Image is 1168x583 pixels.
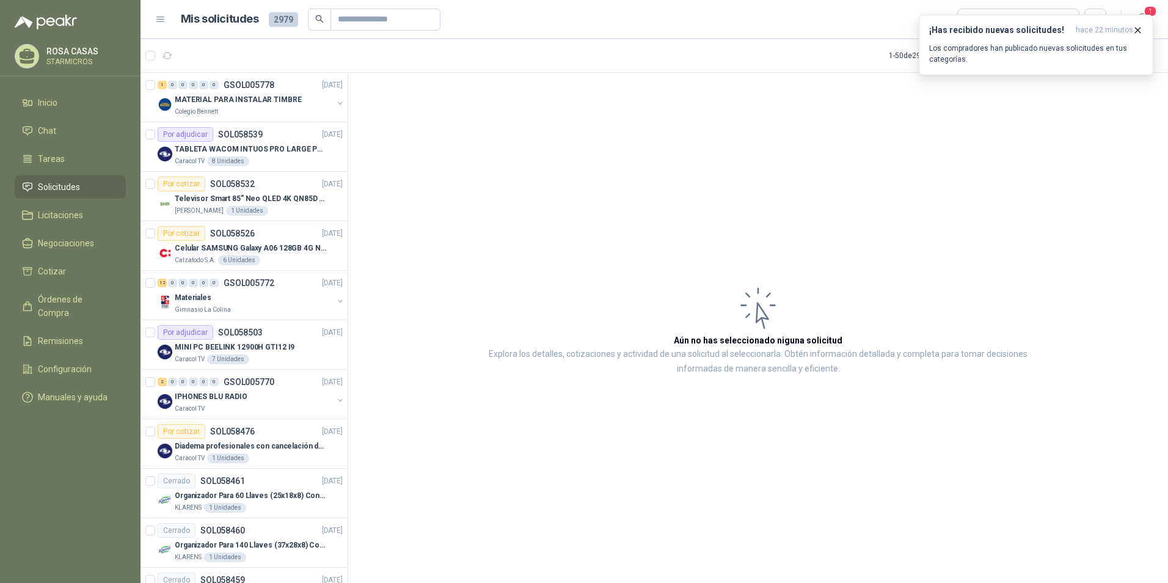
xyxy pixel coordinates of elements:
div: Por adjudicar [158,127,213,142]
p: KLARENS [175,503,202,513]
p: Calzatodo S.A. [175,255,216,265]
img: Company Logo [158,493,172,508]
a: Por adjudicarSOL058539[DATE] Company LogoTABLETA WACOM INTUOS PRO LARGE PTK870K0ACaracol TV8 Unid... [141,122,348,172]
button: ¡Has recibido nuevas solicitudes!hace 22 minutos Los compradores han publicado nuevas solicitudes... [919,15,1153,75]
a: Cotizar [15,260,126,283]
img: Company Logo [158,97,172,112]
h3: Aún no has seleccionado niguna solicitud [674,334,842,347]
a: Manuales y ayuda [15,386,126,409]
p: [DATE] [322,277,343,289]
div: 0 [178,279,188,287]
div: 12 [158,279,167,287]
a: 1 0 0 0 0 0 GSOL005778[DATE] Company LogoMATERIAL PARA INSTALAR TIMBREColegio Bennett [158,78,345,117]
p: Televisor Smart 85” Neo QLED 4K QN85D (QN85QN85DBKXZL) [175,193,327,205]
div: Todas [965,13,991,26]
div: 0 [178,81,188,89]
p: [DATE] [322,426,343,438]
div: 0 [168,81,177,89]
div: Cerrado [158,474,195,488]
p: TABLETA WACOM INTUOS PRO LARGE PTK870K0A [175,144,327,155]
div: 8 Unidades [207,156,249,166]
div: 1 Unidades [226,206,268,216]
span: Cotizar [38,265,66,278]
a: Por cotizarSOL058476[DATE] Company LogoDiadema profesionales con cancelación de ruido en micrófon... [141,419,348,469]
span: Tareas [38,152,65,166]
div: 1 Unidades [204,503,246,513]
div: 6 Unidades [218,255,260,265]
p: SOL058532 [210,180,255,188]
a: 2 0 0 0 0 0 GSOL005770[DATE] Company LogoIPHONES BLU RADIOCaracol TV [158,375,345,414]
span: 1 [1144,5,1157,17]
p: Gimnasio La Colina [175,305,231,315]
p: Colegio Bennett [175,107,218,117]
img: Logo peakr [15,15,77,29]
p: GSOL005778 [224,81,274,89]
div: Cerrado [158,523,195,538]
div: 7 Unidades [207,354,249,364]
div: 0 [210,279,219,287]
div: 1 - 50 de 2969 [889,46,968,65]
p: [DATE] [322,475,343,487]
a: 12 0 0 0 0 0 GSOL005772[DATE] Company LogoMaterialesGimnasio La Colina [158,276,345,315]
p: SOL058460 [200,526,245,535]
div: 0 [199,378,208,386]
p: SOL058461 [200,477,245,485]
p: Celular SAMSUNG Galaxy A06 128GB 4G Negro [175,243,327,254]
span: hace 22 minutos [1076,25,1133,35]
img: Company Logo [158,246,172,260]
a: Chat [15,119,126,142]
img: Company Logo [158,196,172,211]
img: Company Logo [158,295,172,310]
span: Inicio [38,96,57,109]
p: [DATE] [322,178,343,190]
a: CerradoSOL058460[DATE] Company LogoOrganizador Para 140 Llaves (37x28x8) Con CerraduraKLARENS1 Un... [141,518,348,568]
div: Por cotizar [158,177,205,191]
a: Por cotizarSOL058526[DATE] Company LogoCelular SAMSUNG Galaxy A06 128GB 4G NegroCalzatodo S.A.6 U... [141,221,348,271]
p: MINI PC BEELINK 12900H GTI12 I9 [175,342,294,353]
a: Negociaciones [15,232,126,255]
p: Caracol TV [175,453,205,463]
a: Por adjudicarSOL058503[DATE] Company LogoMINI PC BEELINK 12900H GTI12 I9Caracol TV7 Unidades [141,320,348,370]
h3: ¡Has recibido nuevas solicitudes! [929,25,1071,35]
img: Company Logo [158,394,172,409]
p: KLARENS [175,552,202,562]
div: 0 [210,378,219,386]
p: GSOL005770 [224,378,274,386]
div: Por adjudicar [158,325,213,340]
p: Los compradores han publicado nuevas solicitudes en tus categorías. [929,43,1143,65]
a: Tareas [15,147,126,170]
a: Remisiones [15,329,126,353]
div: 0 [189,378,198,386]
div: 1 Unidades [207,453,249,463]
p: [DATE] [322,327,343,339]
a: Inicio [15,91,126,114]
h1: Mis solicitudes [181,10,259,28]
p: [DATE] [322,525,343,537]
a: CerradoSOL058461[DATE] Company LogoOrganizador Para 60 Llaves (25x18x8) Con CerraduraKLARENS1 Uni... [141,469,348,518]
div: Por cotizar [158,424,205,439]
span: Licitaciones [38,208,83,222]
span: search [315,15,324,23]
img: Company Logo [158,147,172,161]
p: [DATE] [322,376,343,388]
img: Company Logo [158,444,172,458]
div: 0 [210,81,219,89]
a: Por cotizarSOL058532[DATE] Company LogoTelevisor Smart 85” Neo QLED 4K QN85D (QN85QN85DBKXZL)[PER... [141,172,348,221]
a: Licitaciones [15,204,126,227]
p: Organizador Para 140 Llaves (37x28x8) Con Cerradura [175,540,327,551]
p: IPHONES BLU RADIO [175,391,247,403]
p: ROSA CASAS [46,47,123,56]
span: Negociaciones [38,237,94,250]
p: Diadema profesionales con cancelación de ruido en micrófono [175,441,327,452]
p: SOL058539 [218,130,263,139]
span: Solicitudes [38,180,80,194]
p: Caracol TV [175,404,205,414]
div: Por cotizar [158,226,205,241]
p: [PERSON_NAME] [175,206,224,216]
a: Solicitudes [15,175,126,199]
span: Remisiones [38,334,83,348]
p: Organizador Para 60 Llaves (25x18x8) Con Cerradura [175,490,327,502]
p: STARMICROS [46,58,123,65]
div: 0 [178,378,188,386]
a: Órdenes de Compra [15,288,126,324]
